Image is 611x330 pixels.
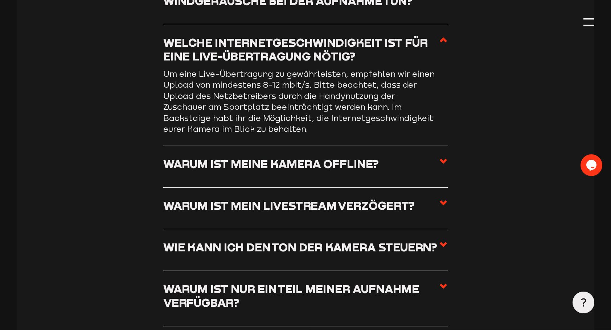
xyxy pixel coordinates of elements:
h3: Wie kann ich den Ton der Kamera steuern? [163,240,437,254]
h3: Warum ist mein Livestream verzögert? [163,199,415,212]
h3: Warum ist nur ein Teil meiner Aufnahme verfügbar? [163,282,439,309]
h3: Welche Internetgeschwindigkeit ist für eine Live-Übertragung nötig? [163,35,439,63]
h3: Warum ist meine Kamera offline? [163,157,379,171]
p: Um eine Live-Übertragung zu gewährleisten, empfehlen wir einen Upload von mindestens 8-12 mbit/s.... [163,68,435,135]
iframe: chat widget [581,154,604,176]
